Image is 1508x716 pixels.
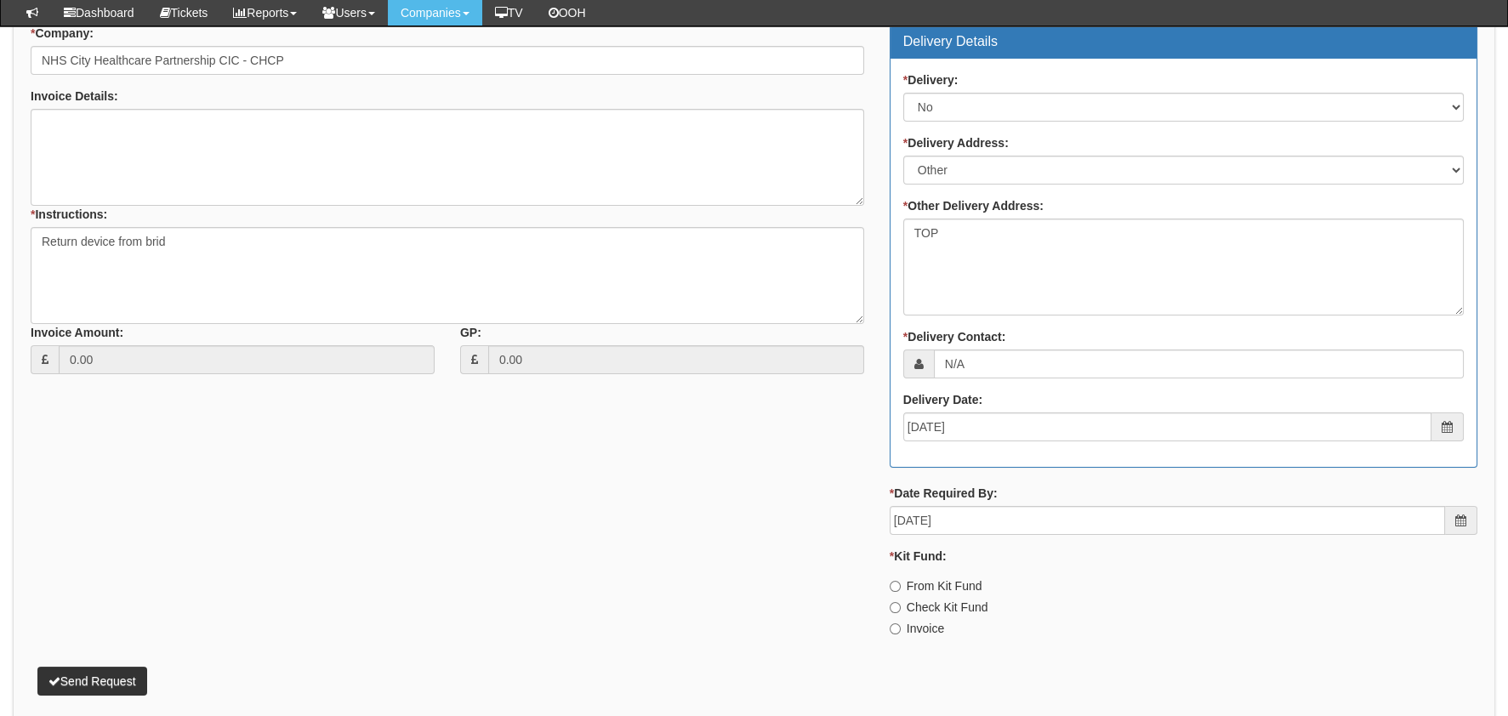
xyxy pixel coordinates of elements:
label: Invoice Details: [31,88,118,105]
h3: Delivery Details [903,34,1464,49]
label: Invoice [890,620,944,637]
input: Check Kit Fund [890,602,901,613]
label: Date Required By: [890,485,998,502]
label: Other Delivery Address: [903,197,1044,214]
input: Invoice [890,623,901,634]
label: From Kit Fund [890,577,982,594]
label: Company: [31,25,94,42]
label: Check Kit Fund [890,599,988,616]
label: Delivery Date: [903,391,982,408]
label: Instructions: [31,206,107,223]
label: Invoice Amount: [31,324,123,341]
label: GP: [460,324,481,341]
label: Delivery Address: [903,134,1009,151]
label: Delivery Contact: [903,328,1006,345]
label: Kit Fund: [890,548,947,565]
input: From Kit Fund [890,581,901,592]
button: Send Request [37,667,147,696]
label: Delivery: [903,71,959,88]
